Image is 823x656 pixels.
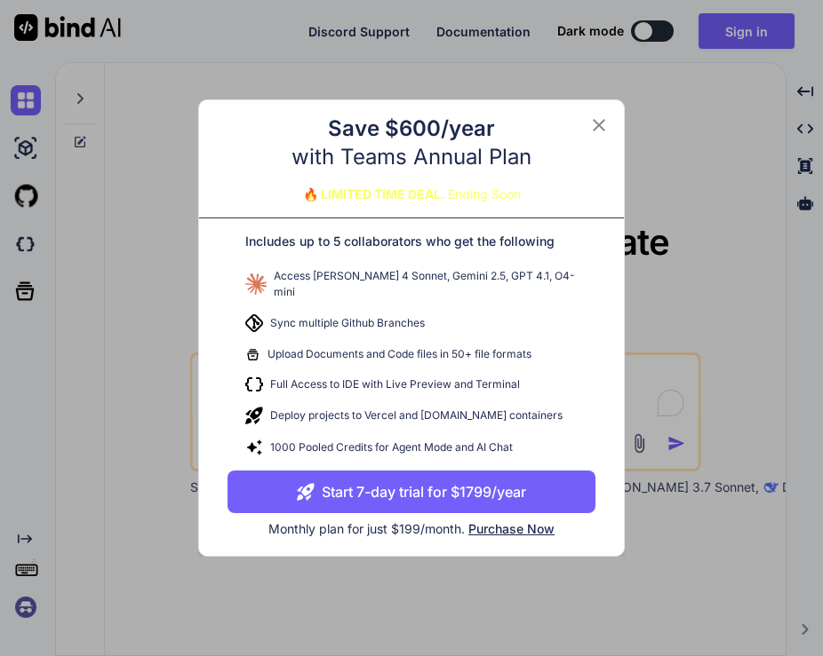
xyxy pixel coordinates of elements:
button: Start 7-day trial for $1799/year [228,470,595,513]
p: with Teams Annual Plan [292,143,531,171]
h2: Save $600/year [328,115,495,143]
p: Monthly plan for just $199/month. [228,513,595,538]
div: Access [PERSON_NAME] 4 Sonnet, Gemini 2.5, GPT 4.1, O4-mini [228,261,595,307]
div: 1000 Pooled Credits for Agent Mode and AI Chat [228,431,595,463]
div: Deploy projects to Vercel and [DOMAIN_NAME] containers [228,399,595,431]
div: Includes up to 5 collaborators who get the following [228,233,595,261]
span: Ending Soon [448,186,521,202]
span: Purchase Now [468,521,555,536]
div: Sync multiple Github Branches [228,307,595,339]
div: Upload Documents and Code files in 50+ file formats [228,339,595,369]
div: Full Access to IDE with Live Preview and Terminal [228,369,595,399]
div: 🔥 LIMITED TIME DEAL. [303,186,521,203]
